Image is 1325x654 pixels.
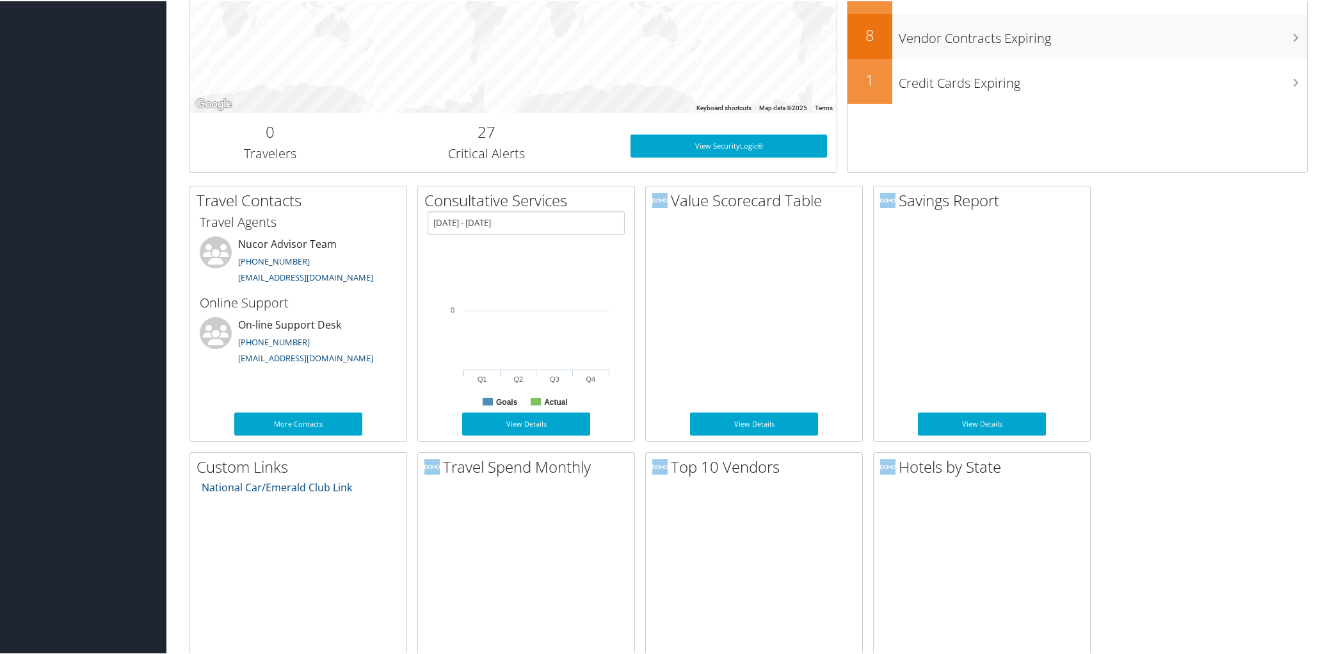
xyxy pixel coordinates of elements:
text: Goals [496,396,518,405]
h2: Travel Contacts [197,188,406,210]
img: domo-logo.png [880,458,895,473]
text: Q1 [478,374,487,382]
a: View Details [462,411,590,434]
text: Actual [544,396,568,405]
h2: Travel Spend Monthly [424,455,634,477]
span: Map data ©2025 [759,103,807,110]
img: domo-logo.png [652,458,668,473]
h3: Travelers [199,143,342,161]
img: Google [193,95,235,111]
a: National Car/Emerald Club Link [202,479,352,493]
img: domo-logo.png [424,458,440,473]
h2: Consultative Services [424,188,634,210]
h2: 0 [199,120,342,142]
a: [EMAIL_ADDRESS][DOMAIN_NAME] [238,270,373,282]
li: On-line Support Desk [193,316,403,368]
h2: 8 [847,23,892,45]
a: View Details [690,411,818,434]
a: More Contacts [234,411,362,434]
button: Keyboard shortcuts [696,102,751,111]
text: Q4 [586,374,595,382]
h2: 1 [847,68,892,90]
a: [PHONE_NUMBER] [238,254,310,266]
a: [EMAIL_ADDRESS][DOMAIN_NAME] [238,351,373,363]
h2: Value Scorecard Table [652,188,862,210]
a: [PHONE_NUMBER] [238,335,310,347]
h2: Savings Report [880,188,1090,210]
text: Q2 [513,374,523,382]
a: Terms (opens in new tab) [815,103,833,110]
img: domo-logo.png [880,192,895,207]
h2: Custom Links [197,455,406,477]
h3: Credit Cards Expiring [899,67,1307,91]
img: domo-logo.png [652,192,668,207]
h3: Vendor Contracts Expiring [899,22,1307,46]
h2: Hotels by State [880,455,1090,477]
a: Open this area in Google Maps (opens a new window) [193,95,235,111]
h2: 27 [361,120,611,142]
a: View SecurityLogic® [630,133,827,156]
a: 1Credit Cards Expiring [847,58,1307,102]
text: Q3 [550,374,559,382]
a: 8Vendor Contracts Expiring [847,13,1307,58]
tspan: 0 [451,305,454,313]
h3: Critical Alerts [361,143,611,161]
h2: Top 10 Vendors [652,455,862,477]
h3: Online Support [200,293,397,311]
a: View Details [918,411,1046,434]
h3: Travel Agents [200,212,397,230]
li: Nucor Advisor Team [193,235,403,288]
